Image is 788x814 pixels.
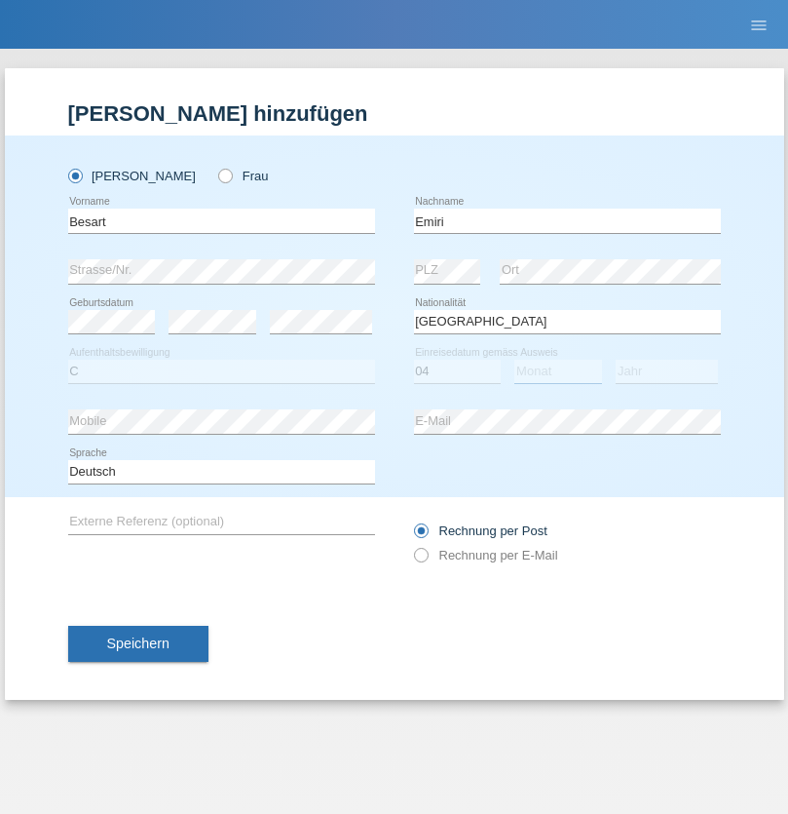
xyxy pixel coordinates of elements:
[414,523,547,538] label: Rechnung per Post
[68,101,721,126] h1: [PERSON_NAME] hinzufügen
[68,626,208,663] button: Speichern
[414,548,558,562] label: Rechnung per E-Mail
[739,19,778,30] a: menu
[68,169,81,181] input: [PERSON_NAME]
[68,169,196,183] label: [PERSON_NAME]
[107,636,169,651] span: Speichern
[414,523,427,548] input: Rechnung per Post
[218,169,268,183] label: Frau
[414,548,427,572] input: Rechnung per E-Mail
[218,169,231,181] input: Frau
[749,16,769,35] i: menu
